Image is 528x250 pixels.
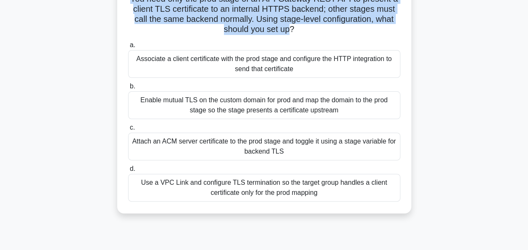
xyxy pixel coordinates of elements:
[128,91,400,119] div: Enable mutual TLS on the custom domain for prod and map the domain to the prod stage so the stage...
[130,124,135,131] span: c.
[128,174,400,202] div: Use a VPC Link and configure TLS termination so the target group handles a client certificate onl...
[128,50,400,78] div: Associate a client certificate with the prod stage and configure the HTTP integration to send tha...
[128,133,400,160] div: Attach an ACM server certificate to the prod stage and toggle it using a stage variable for backe...
[130,41,135,48] span: a.
[130,82,135,90] span: b.
[130,165,135,172] span: d.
